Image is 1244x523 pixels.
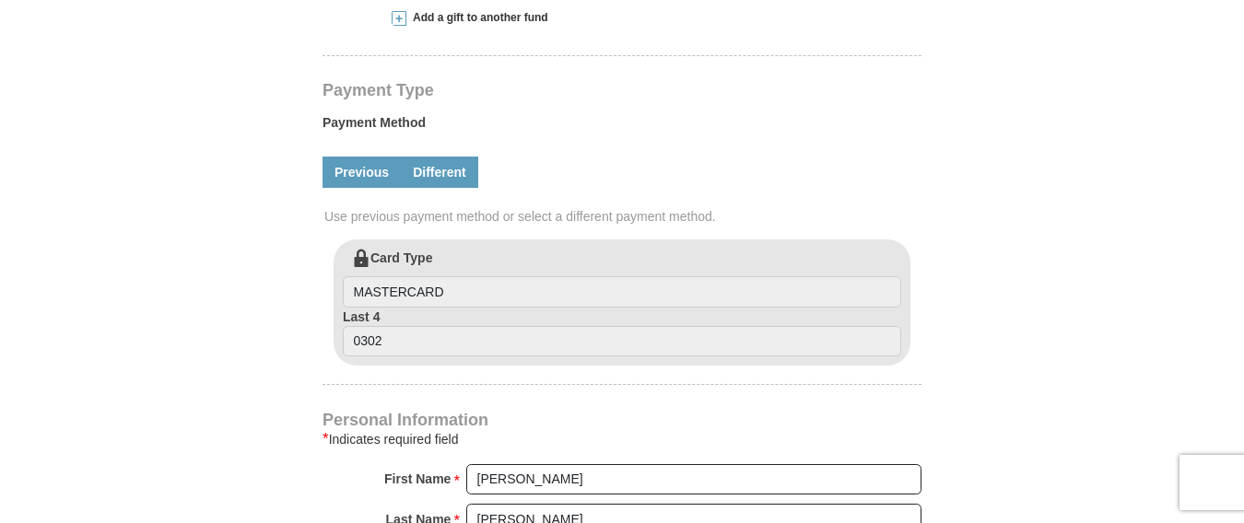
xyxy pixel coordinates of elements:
span: Use previous payment method or select a different payment method. [324,207,923,226]
span: Add a gift to another fund [406,10,548,26]
div: Indicates required field [323,428,921,450]
a: Previous [323,157,401,188]
label: Last 4 [343,308,901,357]
strong: First Name [384,466,451,492]
h4: Payment Type [323,83,921,98]
a: Different [401,157,478,188]
label: Payment Method [323,113,921,141]
input: Card Type [343,276,901,308]
label: Card Type [343,249,901,308]
h4: Personal Information [323,413,921,427]
input: Last 4 [343,326,901,357]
